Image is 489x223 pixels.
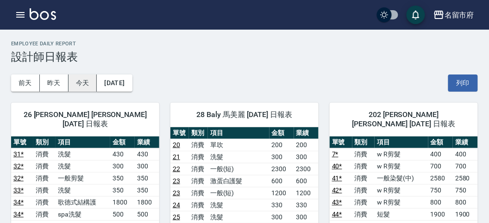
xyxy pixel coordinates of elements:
[97,74,132,92] button: [DATE]
[453,208,478,220] td: 1900
[375,136,428,149] th: 項目
[453,136,478,149] th: 業績
[33,184,56,196] td: 消費
[270,175,294,187] td: 600
[110,136,135,149] th: 金額
[208,151,270,163] td: 洗髮
[428,208,453,220] td: 1900
[189,127,207,139] th: 類別
[189,211,207,223] td: 消費
[294,199,319,211] td: 330
[448,74,478,92] button: 列印
[428,148,453,160] td: 400
[173,201,180,209] a: 24
[294,151,319,163] td: 300
[453,160,478,172] td: 700
[135,136,159,149] th: 業績
[453,172,478,184] td: 2580
[375,208,428,220] td: 短髮
[135,160,159,172] td: 300
[110,184,135,196] td: 350
[170,127,189,139] th: 單號
[352,184,375,196] td: 消費
[189,139,207,151] td: 消費
[56,160,110,172] td: 洗髮
[173,153,180,161] a: 21
[189,175,207,187] td: 消費
[208,175,270,187] td: 激蛋白護髮
[270,127,294,139] th: 金額
[352,148,375,160] td: 消費
[33,196,56,208] td: 消費
[428,184,453,196] td: 750
[189,163,207,175] td: 消費
[428,160,453,172] td: 700
[33,172,56,184] td: 消費
[330,136,352,149] th: 單號
[33,160,56,172] td: 消費
[33,148,56,160] td: 消費
[270,211,294,223] td: 300
[294,163,319,175] td: 2300
[375,160,428,172] td: w R剪髮
[294,139,319,151] td: 200
[22,110,148,129] span: 26 [PERSON_NAME] [PERSON_NAME][DATE] 日報表
[375,172,428,184] td: 一般染髮(中)
[375,184,428,196] td: w R剪髮
[33,208,56,220] td: 消費
[428,172,453,184] td: 2580
[135,172,159,184] td: 350
[173,213,180,221] a: 25
[56,208,110,220] td: spa洗髮
[270,199,294,211] td: 330
[428,196,453,208] td: 800
[341,110,467,129] span: 202 [PERSON_NAME] [PERSON_NAME] [DATE] 日報表
[294,127,319,139] th: 業績
[294,211,319,223] td: 300
[189,151,207,163] td: 消費
[56,136,110,149] th: 項目
[352,208,375,220] td: 消費
[110,160,135,172] td: 300
[182,110,307,119] span: 28 Baly 馬美麗 [DATE] 日報表
[352,172,375,184] td: 消費
[173,189,180,197] a: 23
[56,172,110,184] td: 一般剪髮
[135,148,159,160] td: 430
[110,208,135,220] td: 500
[11,41,478,47] h2: Employee Daily Report
[135,184,159,196] td: 350
[30,8,56,20] img: Logo
[110,172,135,184] td: 350
[173,141,180,149] a: 20
[208,187,270,199] td: 一般(短)
[445,9,474,21] div: 名留市府
[270,139,294,151] td: 200
[428,136,453,149] th: 金額
[69,74,97,92] button: 今天
[208,127,270,139] th: 項目
[208,163,270,175] td: 一般(短)
[208,211,270,223] td: 洗髮
[56,184,110,196] td: 洗髮
[294,187,319,199] td: 1200
[208,139,270,151] td: 單吹
[135,208,159,220] td: 500
[270,163,294,175] td: 2300
[40,74,69,92] button: 昨天
[110,196,135,208] td: 1800
[11,136,33,149] th: 單號
[407,6,425,24] button: save
[208,199,270,211] td: 洗髮
[56,196,110,208] td: 歌德式結構護
[173,165,180,173] a: 22
[270,151,294,163] td: 300
[270,187,294,199] td: 1200
[453,196,478,208] td: 800
[453,148,478,160] td: 400
[173,177,180,185] a: 23
[453,184,478,196] td: 750
[352,196,375,208] td: 消費
[430,6,478,25] button: 名留市府
[189,199,207,211] td: 消費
